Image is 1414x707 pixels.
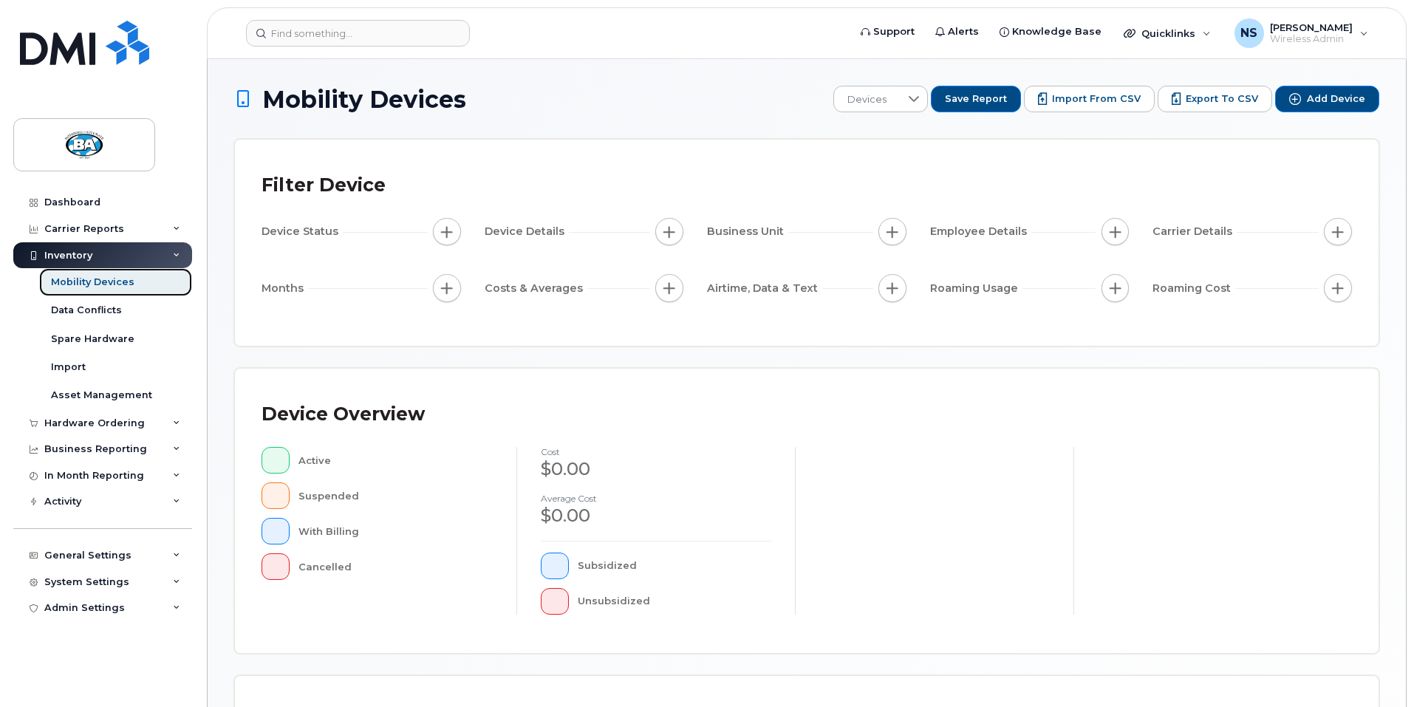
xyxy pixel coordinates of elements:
[485,224,569,239] span: Device Details
[1052,92,1141,106] span: Import from CSV
[945,92,1007,106] span: Save Report
[262,166,386,205] div: Filter Device
[298,482,493,509] div: Suspended
[578,553,772,579] div: Subsidized
[707,224,788,239] span: Business Unit
[298,518,493,544] div: With Billing
[707,281,822,296] span: Airtime, Data & Text
[298,553,493,580] div: Cancelled
[541,503,771,528] div: $0.00
[541,457,771,482] div: $0.00
[262,224,343,239] span: Device Status
[485,281,587,296] span: Costs & Averages
[834,86,900,113] span: Devices
[262,395,425,434] div: Device Overview
[1158,86,1272,112] button: Export to CSV
[578,588,772,615] div: Unsubsidized
[1152,224,1237,239] span: Carrier Details
[1152,281,1235,296] span: Roaming Cost
[262,86,466,112] span: Mobility Devices
[1024,86,1155,112] button: Import from CSV
[931,86,1021,112] button: Save Report
[930,224,1031,239] span: Employee Details
[1186,92,1258,106] span: Export to CSV
[930,281,1022,296] span: Roaming Usage
[298,447,493,474] div: Active
[262,281,308,296] span: Months
[541,447,771,457] h4: cost
[1275,86,1379,112] button: Add Device
[1307,92,1365,106] span: Add Device
[541,493,771,503] h4: Average cost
